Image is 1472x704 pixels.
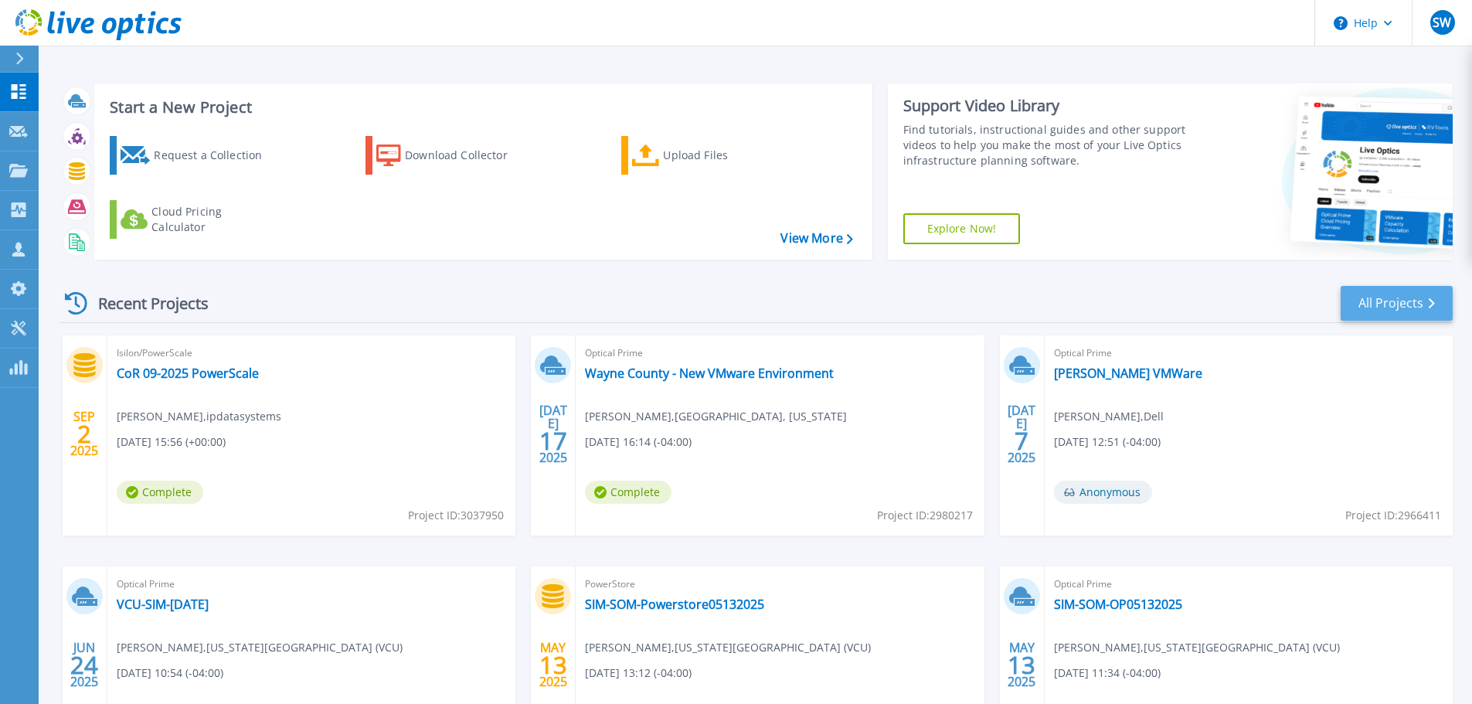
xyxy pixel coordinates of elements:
[903,96,1192,116] div: Support Video Library
[1345,507,1441,524] span: Project ID: 2966411
[117,639,403,656] span: [PERSON_NAME] , [US_STATE][GEOGRAPHIC_DATA] (VCU)
[1054,665,1161,682] span: [DATE] 11:34 (-04:00)
[585,434,692,451] span: [DATE] 16:14 (-04:00)
[1008,658,1035,672] span: 13
[70,406,99,462] div: SEP 2025
[70,637,99,693] div: JUN 2025
[405,140,529,171] div: Download Collector
[117,366,259,381] a: CoR 09-2025 PowerScale
[585,408,847,425] span: [PERSON_NAME] , [GEOGRAPHIC_DATA], [US_STATE]
[585,597,764,612] a: SIM-SOM-Powerstore05132025
[1054,434,1161,451] span: [DATE] 12:51 (-04:00)
[539,406,568,462] div: [DATE] 2025
[663,140,787,171] div: Upload Files
[1054,597,1182,612] a: SIM-SOM-OP05132025
[1007,406,1036,462] div: [DATE] 2025
[117,597,209,612] a: VCU-SIM-[DATE]
[903,122,1192,168] div: Find tutorials, instructional guides and other support videos to help you make the most of your L...
[585,481,671,504] span: Complete
[110,99,852,116] h3: Start a New Project
[585,345,974,362] span: Optical Prime
[117,576,506,593] span: Optical Prime
[365,136,538,175] a: Download Collector
[154,140,277,171] div: Request a Collection
[1007,637,1036,693] div: MAY 2025
[110,200,282,239] a: Cloud Pricing Calculator
[585,665,692,682] span: [DATE] 13:12 (-04:00)
[1341,286,1453,321] a: All Projects
[903,213,1021,244] a: Explore Now!
[117,408,281,425] span: [PERSON_NAME] , ipdatasystems
[77,427,91,440] span: 2
[539,637,568,693] div: MAY 2025
[877,507,973,524] span: Project ID: 2980217
[1054,576,1443,593] span: Optical Prime
[1015,434,1028,447] span: 7
[117,665,223,682] span: [DATE] 10:54 (-04:00)
[621,136,794,175] a: Upload Files
[59,284,229,322] div: Recent Projects
[1054,345,1443,362] span: Optical Prime
[585,576,974,593] span: PowerStore
[110,136,282,175] a: Request a Collection
[408,507,504,524] span: Project ID: 3037950
[117,345,506,362] span: Isilon/PowerScale
[539,434,567,447] span: 17
[1054,366,1202,381] a: [PERSON_NAME] VMWare
[780,231,852,246] a: View More
[1054,639,1340,656] span: [PERSON_NAME] , [US_STATE][GEOGRAPHIC_DATA] (VCU)
[1433,16,1451,29] span: SW
[539,658,567,672] span: 13
[151,204,275,235] div: Cloud Pricing Calculator
[585,366,834,381] a: Wayne County - New VMware Environment
[117,481,203,504] span: Complete
[70,658,98,672] span: 24
[585,639,871,656] span: [PERSON_NAME] , [US_STATE][GEOGRAPHIC_DATA] (VCU)
[1054,408,1164,425] span: [PERSON_NAME] , Dell
[117,434,226,451] span: [DATE] 15:56 (+00:00)
[1054,481,1152,504] span: Anonymous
